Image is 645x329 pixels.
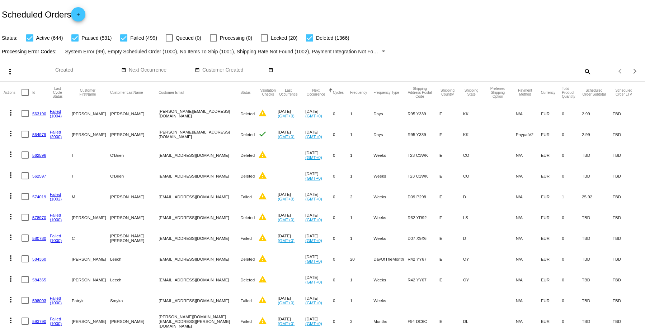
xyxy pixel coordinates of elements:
mat-icon: more_vert [6,233,15,242]
span: Processing Error Codes: [2,49,57,54]
mat-cell: 0 [333,248,350,269]
mat-cell: N/A [516,145,541,165]
mat-cell: 2.99 [582,103,613,124]
mat-cell: EUR [541,124,562,145]
mat-cell: [PERSON_NAME] [72,124,110,145]
mat-cell: [PERSON_NAME] [72,248,110,269]
a: (1004) [50,113,62,118]
mat-cell: Days [373,103,408,124]
button: Change sorting for CustomerLastName [110,90,143,95]
mat-cell: EUR [541,145,562,165]
span: Deleted [240,174,255,178]
a: 584365 [32,277,46,282]
mat-cell: Weeks [373,290,408,311]
mat-cell: DayOfTheMonth [373,248,408,269]
a: (GMT+0) [278,238,295,243]
a: 578970 [32,215,46,220]
mat-cell: Weeks [373,165,408,186]
mat-icon: warning [258,254,267,263]
mat-icon: more_vert [6,254,15,262]
mat-cell: 0 [562,165,582,186]
a: (GMT+0) [305,321,322,326]
mat-cell: I [72,145,110,165]
button: Previous page [613,64,628,78]
mat-cell: EUR [541,103,562,124]
mat-icon: warning [258,171,267,180]
button: Change sorting for ShippingState [463,88,480,96]
mat-cell: TBD [613,124,641,145]
a: (GMT+0) [305,113,322,118]
mat-cell: [DATE] [305,290,333,311]
mat-icon: more_vert [6,295,15,304]
mat-cell: O'Brien [110,165,159,186]
a: (1000) [50,300,62,305]
mat-cell: 0 [333,165,350,186]
mat-cell: KK [463,124,486,145]
mat-cell: [DATE] [305,186,333,207]
mat-cell: [EMAIL_ADDRESS][DOMAIN_NAME] [159,186,240,207]
span: Queued (0) [176,34,201,42]
mat-cell: TBD [613,186,641,207]
mat-cell: R42 YY67 [408,248,438,269]
mat-icon: date_range [268,67,273,73]
mat-cell: N/A [516,103,541,124]
button: Change sorting for Cycles [333,90,344,95]
mat-cell: T23 C1WK [408,165,438,186]
mat-cell: IE [438,248,463,269]
mat-cell: [DATE] [305,269,333,290]
mat-icon: warning [258,192,267,200]
mat-cell: [PERSON_NAME] [110,124,159,145]
mat-cell: N/A [516,248,541,269]
mat-cell: EUR [541,207,562,228]
input: Customer Created [202,67,267,73]
mat-cell: 0 [333,145,350,165]
mat-cell: D [463,186,486,207]
a: (GMT+0) [278,300,295,305]
mat-cell: [PERSON_NAME][EMAIL_ADDRESS][DOMAIN_NAME] [159,103,240,124]
mat-icon: more_vert [6,129,15,138]
mat-icon: warning [258,150,267,159]
button: Next page [628,64,642,78]
mat-cell: IE [438,186,463,207]
span: Active (644) [36,34,63,42]
a: (GMT+0) [305,197,322,201]
mat-cell: 0 [333,269,350,290]
input: Created [55,67,120,73]
mat-cell: 2 [350,186,373,207]
mat-icon: warning [258,296,267,304]
mat-cell: Weeks [373,269,408,290]
a: 562597 [32,174,46,178]
mat-cell: 20 [350,248,373,269]
mat-cell: TBD [613,269,641,290]
mat-cell: R95 Y339 [408,124,438,145]
mat-icon: more_vert [6,212,15,221]
span: Failed [240,319,252,324]
a: Failed [50,233,61,238]
button: Change sorting for NextOccurrenceUtc [305,88,326,96]
mat-cell: [DATE] [305,103,333,124]
mat-cell: TBD [582,145,613,165]
mat-cell: Weeks [373,186,408,207]
mat-cell: N/A [516,186,541,207]
a: (GMT+0) [278,113,295,118]
button: Change sorting for Subtotal [582,88,606,96]
mat-cell: [EMAIL_ADDRESS][DOMAIN_NAME] [159,145,240,165]
a: 574019 [32,194,46,199]
mat-cell: 0 [562,228,582,248]
mat-cell: TBD [582,207,613,228]
a: 580780 [32,236,46,241]
mat-cell: 0 [333,228,350,248]
mat-cell: OY [463,269,486,290]
mat-cell: 1 [350,165,373,186]
mat-cell: 1 [350,290,373,311]
mat-cell: [DATE] [305,124,333,145]
mat-cell: EUR [541,228,562,248]
mat-cell: TBD [613,145,641,165]
input: Next Occurrence [129,67,193,73]
mat-cell: Weeks [373,145,408,165]
mat-cell: Leech [110,269,159,290]
span: Failed [240,298,252,303]
a: 562596 [32,153,46,158]
mat-icon: more_vert [6,150,15,159]
mat-cell: O'Brien [110,145,159,165]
